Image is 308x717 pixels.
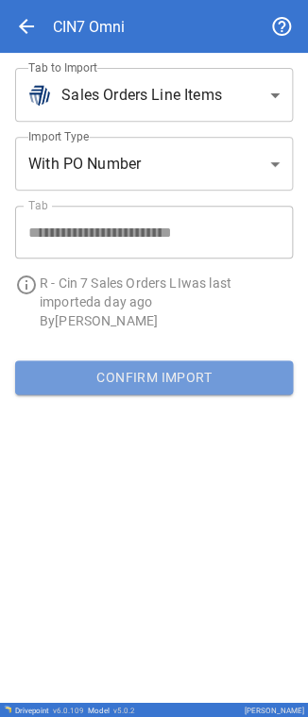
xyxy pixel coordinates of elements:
[4,705,11,712] img: Drivepoint
[40,274,293,311] p: R - Cin 7 Sales Orders LI was last imported a day ago
[28,128,89,144] label: Import Type
[53,18,125,36] div: CIN7 Omni
[245,706,304,714] div: [PERSON_NAME]
[15,15,38,38] span: arrow_back
[15,360,293,394] button: Confirm Import
[61,84,221,107] span: Sales Orders Line Items
[40,311,293,330] p: By [PERSON_NAME]
[28,59,97,75] label: Tab to Import
[28,197,48,213] label: Tab
[88,706,135,714] div: Model
[53,706,84,714] span: v 6.0.109
[113,706,135,714] span: v 5.0.2
[15,274,38,296] span: info_outline
[28,153,141,175] span: With PO Number
[15,706,84,714] div: Drivepoint
[28,84,51,107] img: brand icon not found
